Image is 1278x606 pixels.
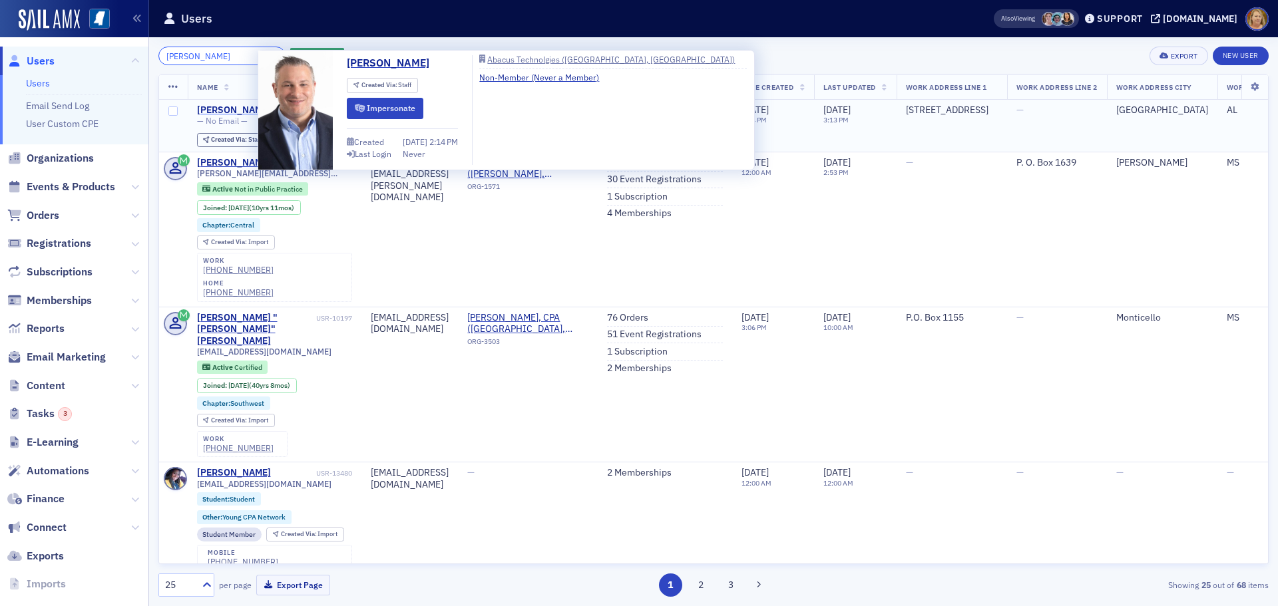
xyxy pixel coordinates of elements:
[1150,47,1207,65] button: Export
[1016,311,1024,323] span: —
[607,329,702,341] a: 51 Event Registrations
[197,82,218,92] span: Name
[1016,157,1098,169] div: P. O. Box 1639
[26,77,50,89] a: Users
[203,381,228,390] span: Joined :
[211,416,248,424] span: Created Via :
[203,265,274,275] div: [PHONE_NUMBER]
[281,531,338,538] div: Import
[26,100,89,112] a: Email Send Log
[7,321,65,336] a: Reports
[823,323,853,332] time: 10:00 AM
[7,54,55,69] a: Users
[7,549,64,563] a: Exports
[197,182,309,196] div: Active: Active: Not in Public Practice
[197,467,271,479] div: [PERSON_NAME]
[158,47,286,65] input: Search…
[7,406,72,421] a: Tasks3
[203,287,274,297] div: [PHONE_NUMBER]
[354,138,384,146] div: Created
[467,466,475,478] span: —
[607,174,702,186] a: 30 Event Registrations
[202,220,230,229] span: Chapter :
[211,417,268,424] div: Import
[7,492,65,506] a: Finance
[197,414,275,428] div: Created Via: Import
[27,549,64,563] span: Exports
[742,104,769,116] span: [DATE]
[197,347,331,357] span: [EMAIL_ADDRESS][DOMAIN_NAME]
[7,464,89,478] a: Automations
[371,157,449,204] div: [PERSON_NAME][EMAIL_ADDRESS][PERSON_NAME][DOMAIN_NAME]
[1234,579,1248,591] strong: 68
[7,379,65,393] a: Content
[234,184,303,194] span: Not in Public Practice
[823,82,875,92] span: Last Updated
[7,265,93,279] a: Subscriptions
[27,520,67,535] span: Connect
[347,98,423,118] button: Impersonate
[202,513,286,522] a: Other:Young CPA Network
[906,156,913,168] span: —
[197,235,275,249] div: Created Via: Import
[823,115,849,124] time: 3:13 PM
[27,293,92,308] span: Memberships
[1060,12,1074,26] span: Noma Burge
[361,80,399,89] span: Created Via :
[203,443,274,453] a: [PHONE_NUMBER]
[7,151,94,166] a: Organizations
[202,494,230,504] span: Student :
[355,150,391,158] div: Last Login
[1116,82,1192,92] span: Work Address City
[197,200,301,215] div: Joined: 2014-10-01 00:00:00
[212,184,234,194] span: Active
[203,204,228,212] span: Joined :
[1001,14,1035,23] span: Viewing
[1116,157,1208,169] div: [PERSON_NAME]
[58,407,72,421] div: 3
[197,361,268,374] div: Active: Active: Certified
[7,520,67,535] a: Connect
[1116,104,1208,116] div: [GEOGRAPHIC_DATA]
[266,528,344,541] div: Created Via: Import
[1151,14,1242,23] button: [DOMAIN_NAME]
[1227,466,1234,478] span: —
[347,78,418,93] div: Created Via: Staff
[27,265,93,279] span: Subscriptions
[27,321,65,336] span: Reports
[208,557,278,567] a: [PHONE_NUMBER]
[197,396,271,410] div: Chapter:
[27,406,72,421] span: Tasks
[742,323,767,332] time: 3:06 PM
[197,479,331,489] span: [EMAIL_ADDRESS][DOMAIN_NAME]
[7,435,79,450] a: E-Learning
[197,218,261,231] div: Chapter:
[27,577,66,591] span: Imports
[27,54,55,69] span: Users
[467,337,588,351] div: ORG-3503
[211,136,262,144] div: Staff
[273,469,352,478] div: USR-13480
[823,478,853,488] time: 12:00 AM
[347,55,439,71] a: [PERSON_NAME]
[197,157,271,169] div: [PERSON_NAME]
[208,549,278,557] div: mobile
[202,184,302,193] a: Active Not in Public Practice
[371,312,449,335] div: [EMAIL_ADDRESS][DOMAIN_NAME]
[202,399,264,408] a: Chapter:Southwest
[211,237,248,246] span: Created Via :
[742,82,793,92] span: Date Created
[181,11,212,27] h1: Users
[27,180,115,194] span: Events & Products
[1213,47,1269,65] a: New User
[607,346,668,358] a: 1 Subscription
[823,104,851,116] span: [DATE]
[429,136,458,147] span: 2:14 PM
[202,512,222,522] span: Other :
[27,435,79,450] span: E-Learning
[197,528,262,541] div: Student Member
[403,136,429,147] span: [DATE]
[202,363,262,371] a: Active Certified
[487,56,735,63] div: Abacus Technolgies ([GEOGRAPHIC_DATA], [GEOGRAPHIC_DATA])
